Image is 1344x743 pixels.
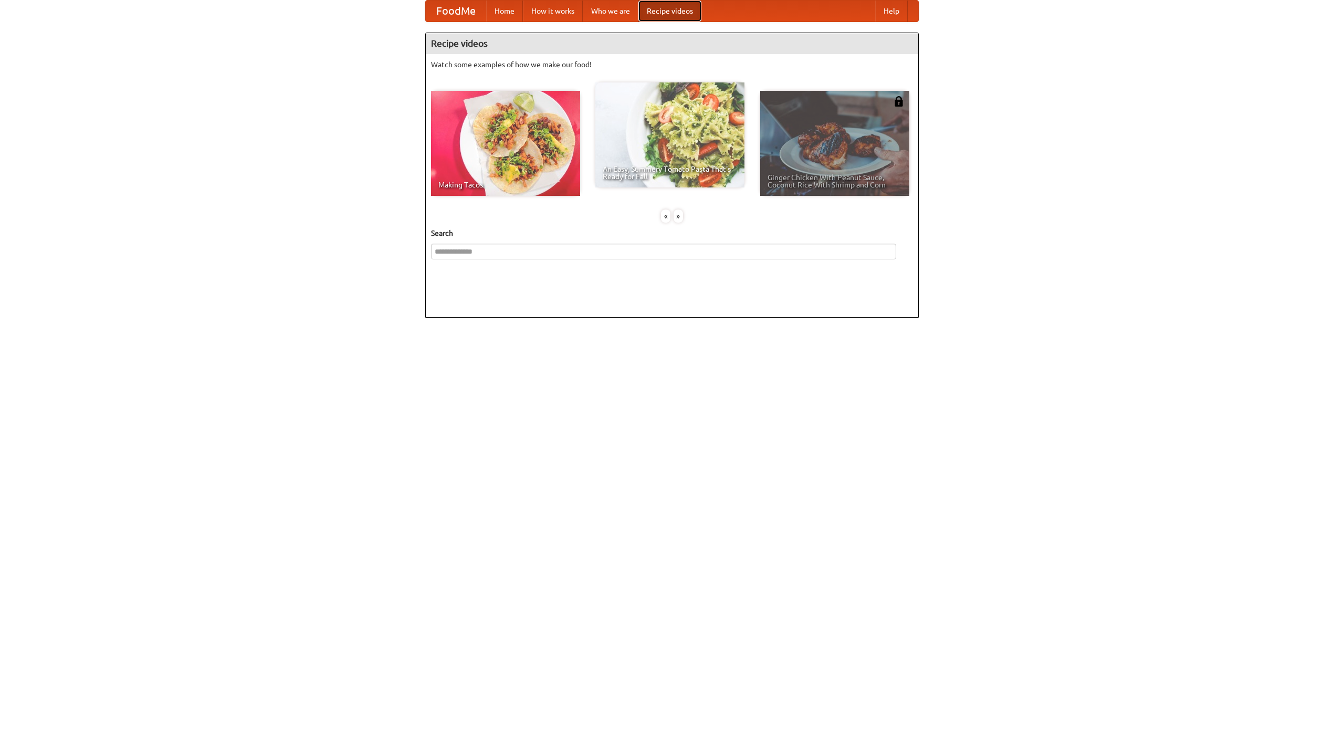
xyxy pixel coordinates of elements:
a: FoodMe [426,1,486,22]
h4: Recipe videos [426,33,918,54]
a: An Easy, Summery Tomato Pasta That's Ready for Fall [595,82,744,187]
h5: Search [431,228,913,238]
span: An Easy, Summery Tomato Pasta That's Ready for Fall [603,165,737,180]
div: « [661,210,670,223]
a: Help [875,1,908,22]
p: Watch some examples of how we make our food! [431,59,913,70]
div: » [674,210,683,223]
a: How it works [523,1,583,22]
span: Making Tacos [438,181,573,189]
img: 483408.png [894,96,904,107]
a: Making Tacos [431,91,580,196]
a: Who we are [583,1,638,22]
a: Recipe videos [638,1,701,22]
a: Home [486,1,523,22]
